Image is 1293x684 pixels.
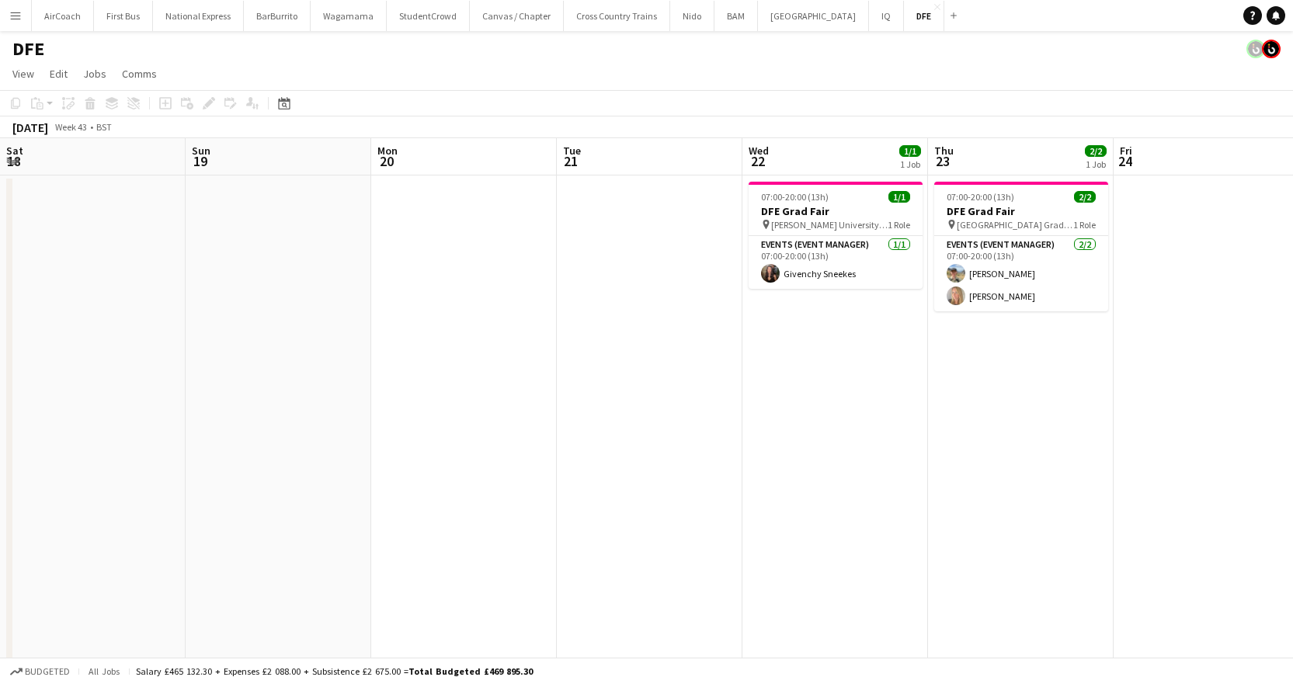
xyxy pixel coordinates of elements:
[8,663,72,680] button: Budgeted
[6,144,23,158] span: Sat
[1117,152,1132,170] span: 24
[311,1,387,31] button: Wagamama
[758,1,869,31] button: [GEOGRAPHIC_DATA]
[387,1,470,31] button: StudentCrowd
[6,64,40,84] a: View
[1262,40,1281,58] app-user-avatar: Tim Bodenham
[1246,40,1265,58] app-user-avatar: Tim Bodenham
[749,182,923,289] app-job-card: 07:00-20:00 (13h)1/1DFE Grad Fair [PERSON_NAME] University Grad Fair1 RoleEvents (Event Manager)1...
[189,152,210,170] span: 19
[1086,158,1106,170] div: 1 Job
[12,67,34,81] span: View
[12,120,48,135] div: [DATE]
[51,121,90,133] span: Week 43
[947,191,1014,203] span: 07:00-20:00 (13h)
[714,1,758,31] button: BAM
[900,158,920,170] div: 1 Job
[899,145,921,157] span: 1/1
[375,152,398,170] span: 20
[957,219,1073,231] span: [GEOGRAPHIC_DATA] Grad Fair
[869,1,904,31] button: IQ
[470,1,564,31] button: Canvas / Chapter
[1074,191,1096,203] span: 2/2
[77,64,113,84] a: Jobs
[746,152,769,170] span: 22
[934,144,954,158] span: Thu
[904,1,944,31] button: DFE
[377,144,398,158] span: Mon
[934,236,1108,311] app-card-role: Events (Event Manager)2/207:00-20:00 (13h)[PERSON_NAME][PERSON_NAME]
[50,67,68,81] span: Edit
[94,1,153,31] button: First Bus
[32,1,94,31] button: AirCoach
[771,219,888,231] span: [PERSON_NAME] University Grad Fair
[761,191,829,203] span: 07:00-20:00 (13h)
[561,152,581,170] span: 21
[888,219,910,231] span: 1 Role
[96,121,112,133] div: BST
[85,665,123,677] span: All jobs
[153,1,244,31] button: National Express
[136,665,533,677] div: Salary £465 132.30 + Expenses £2 088.00 + Subsistence £2 675.00 =
[25,666,70,677] span: Budgeted
[116,64,163,84] a: Comms
[563,144,581,158] span: Tue
[934,182,1108,311] app-job-card: 07:00-20:00 (13h)2/2DFE Grad Fair [GEOGRAPHIC_DATA] Grad Fair1 RoleEvents (Event Manager)2/207:00...
[83,67,106,81] span: Jobs
[122,67,157,81] span: Comms
[192,144,210,158] span: Sun
[1120,144,1132,158] span: Fri
[670,1,714,31] button: Nido
[932,152,954,170] span: 23
[408,665,533,677] span: Total Budgeted £469 895.30
[12,37,44,61] h1: DFE
[749,236,923,289] app-card-role: Events (Event Manager)1/107:00-20:00 (13h)Givenchy Sneekes
[244,1,311,31] button: BarBurrito
[4,152,23,170] span: 18
[1085,145,1107,157] span: 2/2
[888,191,910,203] span: 1/1
[1073,219,1096,231] span: 1 Role
[749,204,923,218] h3: DFE Grad Fair
[934,204,1108,218] h3: DFE Grad Fair
[564,1,670,31] button: Cross Country Trains
[43,64,74,84] a: Edit
[749,144,769,158] span: Wed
